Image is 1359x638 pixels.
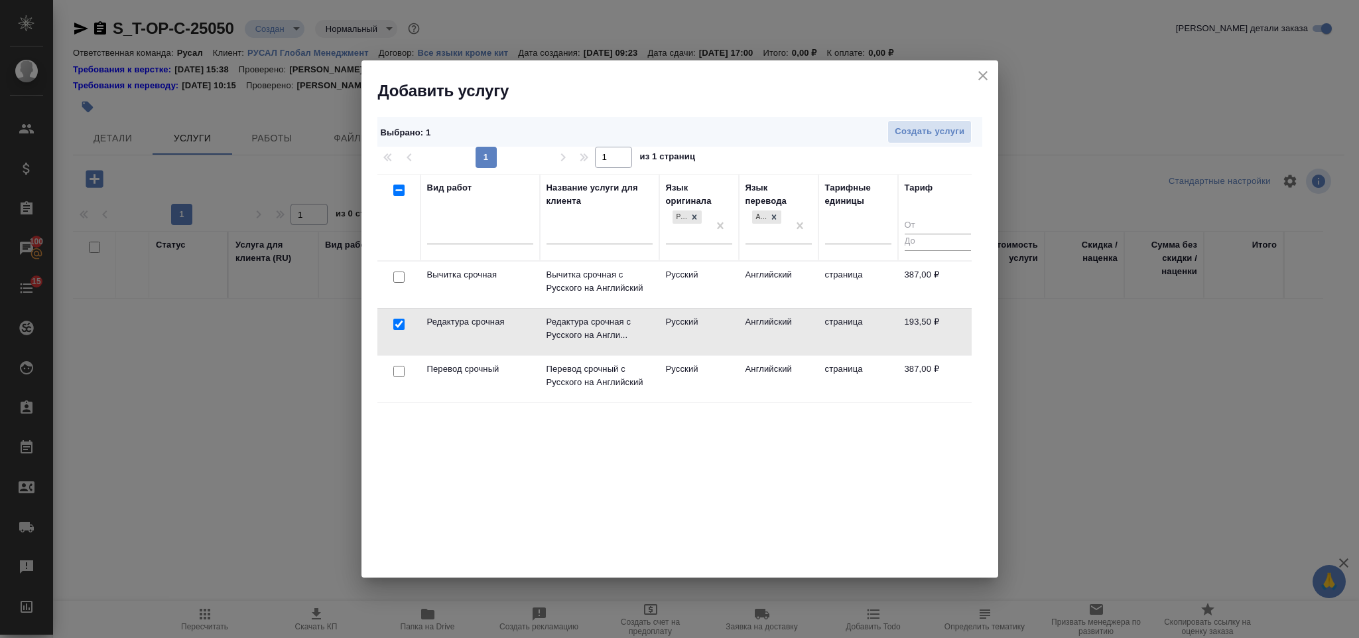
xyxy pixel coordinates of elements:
[739,356,818,402] td: Английский
[427,315,533,329] p: Редактура срочная
[547,268,653,295] p: Вычитка срочная с Русского на Английский
[905,218,971,234] input: От
[751,209,783,226] div: Английский
[659,262,739,308] td: Русский
[547,362,653,389] p: Перевод срочный с Русского на Английский
[905,234,971,250] input: До
[427,268,533,281] p: Вычитка срочная
[659,356,739,402] td: Русский
[898,356,978,402] td: 387,00 ₽
[818,309,898,355] td: страница
[973,66,993,86] button: close
[739,262,818,308] td: Английский
[818,356,898,402] td: страница
[905,181,933,195] div: Тариф
[825,181,891,208] div: Тарифные единицы
[659,309,739,355] td: Русский
[547,181,653,208] div: Название услуги для клиента
[671,209,703,226] div: Русский
[427,362,533,376] p: Перевод срочный
[898,262,978,308] td: 387,00 ₽
[739,309,818,355] td: Английский
[640,149,696,168] span: из 1 страниц
[898,309,978,355] td: 193,50 ₽
[381,127,431,137] span: Выбрано : 1
[427,181,472,195] div: Вид работ
[666,181,732,208] div: Язык оригинала
[895,124,964,139] span: Создать услуги
[752,210,767,224] div: Английский
[887,120,972,143] button: Создать услуги
[547,315,653,342] p: Редактура срочная с Русского на Англи...
[818,262,898,308] td: страница
[673,210,687,224] div: Русский
[378,80,998,102] h2: Добавить услугу
[745,181,812,208] div: Язык перевода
